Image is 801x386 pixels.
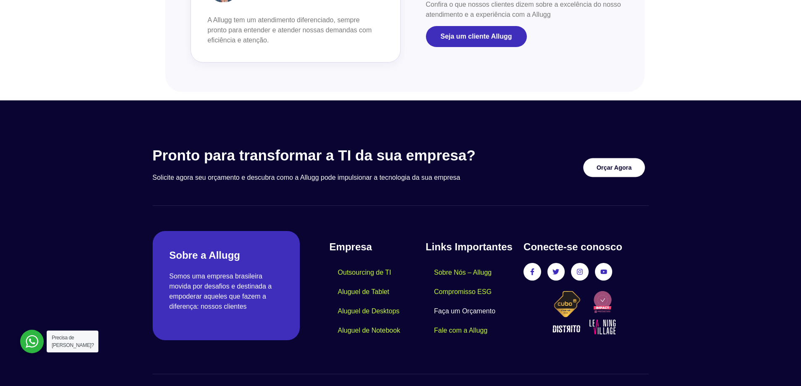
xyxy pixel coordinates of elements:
[161,104,205,111] span: Tipo de Empresa
[329,321,409,340] a: Aluguel de Notebook
[153,147,515,164] h3: Pronto para transformar a TI da sua empresa?
[597,165,632,171] span: Orçar Agora
[329,263,426,340] nav: Menu
[161,139,210,145] span: Tempo de Locação
[441,33,512,40] span: Seja um cliente Allugg
[426,263,515,340] nav: Menu
[523,239,648,255] h4: Conecte-se conosco
[426,239,515,255] h4: Links Importantes
[426,282,500,302] a: Compromisso ESG
[153,173,515,183] p: Solicite agora seu orçamento e descubra como a Allugg pode impulsionar a tecnologia da sua empresa
[426,321,496,340] a: Fale com a Allugg
[426,263,500,282] a: Sobre Nós – Allugg
[426,26,527,47] a: Seja um cliente Allugg
[169,271,283,312] p: Somos uma empresa brasileira movida por desafios e destinada a empoderar aqueles que fazem a dife...
[169,248,283,263] h2: Sobre a Allugg
[52,335,94,348] span: Precisa de [PERSON_NAME]?
[161,35,212,42] span: Número de telefone
[426,302,504,321] a: Faça um Orçamento
[329,263,399,282] a: Outsourcing de TI
[329,282,397,302] a: Aluguel de Tablet
[208,15,379,45] p: A Allugg tem um atendimento diferenciado, sempre pronto para entender e atender nossas demandas c...
[161,70,177,76] span: Cargo
[329,239,426,255] h4: Empresa
[329,302,408,321] a: Aluguel de Desktops
[161,1,191,8] span: Sobrenome
[583,158,645,177] a: Orçar Agora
